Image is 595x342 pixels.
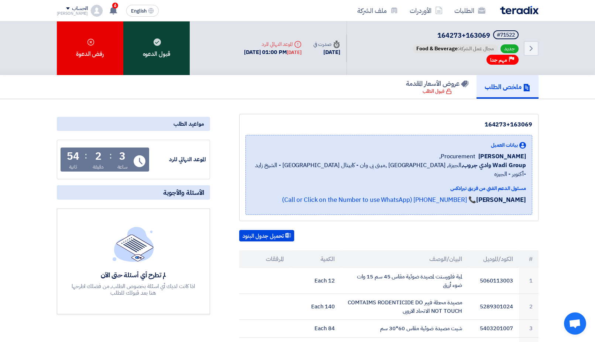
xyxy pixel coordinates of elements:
h5: 164273+163069 [411,30,520,41]
span: مجال عمل الشركة: [413,44,498,53]
div: #71522 [497,33,515,38]
td: شيت مصيدة ضوئية مقاس 60*30 سم [341,320,468,338]
div: دردشة مفتوحة [564,312,586,335]
td: 3 [519,320,539,338]
img: empty_state_list.svg [113,227,154,261]
a: الأوردرات [404,2,448,19]
a: عروض الأسعار المقدمة قبول الطلب [398,75,477,99]
th: الكمية [290,250,341,268]
a: الطلبات [448,2,491,19]
td: 84 Each [290,320,341,338]
div: 54 [67,151,79,162]
div: ساعة [117,163,128,171]
a: ملف الشركة [351,2,404,19]
td: 5060113003 [468,268,519,294]
span: الجيزة, [GEOGRAPHIC_DATA] ,مبنى بى وان - كابيتال [GEOGRAPHIC_DATA] - الشيخ زايد -أكتوبر - الجيزه [252,161,526,179]
span: [PERSON_NAME] [478,152,526,161]
div: لم تطرح أي أسئلة حتى الآن [70,271,196,279]
div: دقيقة [93,163,104,171]
a: ملخص الطلب [477,75,539,99]
th: البيان/الوصف [341,250,468,268]
td: 5403201007 [468,320,519,338]
div: الموعد النهائي للرد [151,155,206,164]
a: 📞 [PHONE_NUMBER] (Call or Click on the Number to use WhatsApp) [282,195,476,204]
div: : [109,149,112,162]
span: 164273+163069 [437,30,490,40]
span: Food & Beverage [416,45,458,53]
td: مصيدة محطة فيبر COMTAIMS RODENTICIDE DO NOT TOUCH الاتحاد الاروبى [341,294,468,320]
div: [PERSON_NAME] [57,11,88,16]
span: الأسئلة والأجوبة [163,188,204,197]
div: 2 [95,151,102,162]
div: قبول الدعوه [123,21,190,75]
span: English [131,9,147,14]
td: 12 Each [290,268,341,294]
div: : [85,149,87,162]
td: 140 Each [290,294,341,320]
td: 1 [519,268,539,294]
div: الحساب [72,6,88,12]
div: 164273+163069 [245,120,532,129]
div: رفض الدعوة [57,21,123,75]
div: 3 [119,151,125,162]
th: # [519,250,539,268]
span: مهم جدا [490,57,507,64]
div: ثانية [69,163,78,171]
span: Procurement, [439,152,475,161]
th: الكود/الموديل [468,250,519,268]
b: Wadi Group وادي جروب, [461,161,526,170]
th: المرفقات [239,250,290,268]
div: صدرت في [313,40,340,48]
td: لمبة فلورسنت لمصيدة ضوئية مقاس 45 سم 15 وات ضوء أزرق [341,268,468,294]
div: مسئول الدعم الفني من فريق تيرادكس [252,184,526,192]
div: مواعيد الطلب [57,117,210,131]
td: 5289301024 [468,294,519,320]
span: جديد [501,44,519,53]
td: 2 [519,294,539,320]
img: profile_test.png [91,5,103,17]
div: [DATE] [313,48,340,57]
strong: [PERSON_NAME] [476,195,526,204]
div: قبول الطلب [423,88,452,95]
img: Teradix logo [500,6,539,14]
h5: ملخص الطلب [485,82,530,91]
div: الموعد النهائي للرد [244,40,302,48]
div: اذا كانت لديك أي اسئلة بخصوص الطلب, من فضلك اطرحها هنا بعد قبولك للطلب [70,283,196,296]
span: بيانات العميل [491,141,518,149]
button: English [126,5,159,17]
div: [DATE] [287,49,302,56]
button: تحميل جدول البنود [239,230,294,242]
div: [DATE] 01:00 PM [244,48,302,57]
h5: عروض الأسعار المقدمة [406,79,468,88]
span: 6 [112,3,118,9]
